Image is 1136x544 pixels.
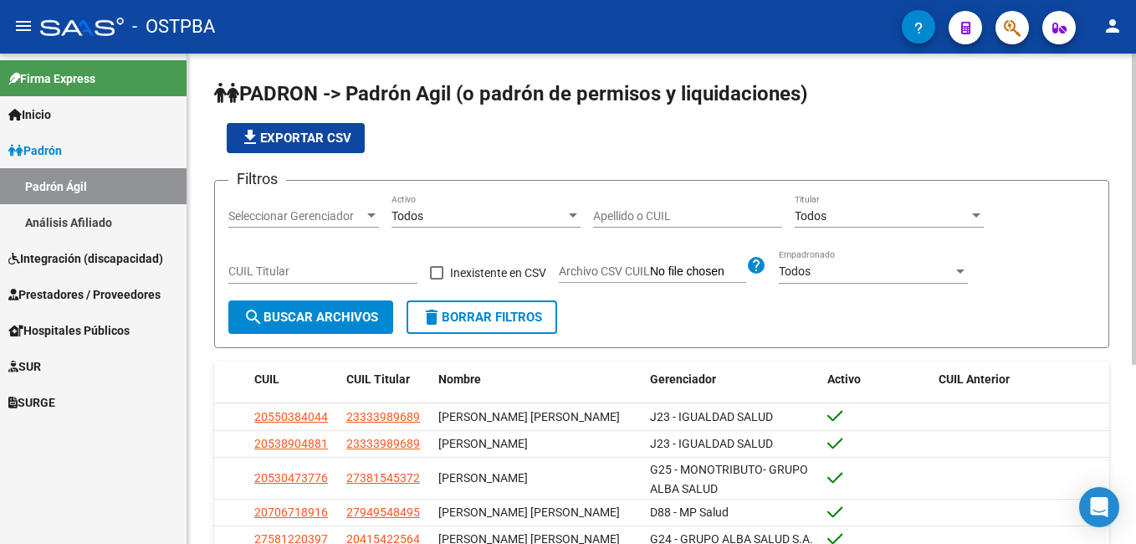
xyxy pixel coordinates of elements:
span: Integración (discapacidad) [8,249,163,268]
span: Padrón [8,141,62,160]
span: [PERSON_NAME] [PERSON_NAME] [438,506,620,519]
span: 23333989689 [346,437,420,450]
span: Buscar Archivos [243,310,378,325]
span: Nombre [438,372,481,386]
span: 20538904881 [254,437,328,450]
span: Gerenciador [650,372,716,386]
span: CUIL Titular [346,372,410,386]
mat-icon: person [1103,16,1123,36]
span: 20550384044 [254,410,328,423]
mat-icon: file_download [240,127,260,147]
span: 23333989689 [346,410,420,423]
span: G25 - MONOTRIBUTO- GRUPO ALBA SALUD [650,463,808,495]
datatable-header-cell: Gerenciador [643,362,821,398]
datatable-header-cell: Nombre [432,362,643,398]
span: - OSTPBA [132,8,215,45]
button: Borrar Filtros [407,300,557,334]
span: Todos [795,209,826,223]
span: [PERSON_NAME] [438,471,528,485]
span: J23 - IGUALDAD SALUD [650,437,773,450]
span: D88 - MP Salud [650,506,729,519]
span: CUIL [254,372,279,386]
span: SUR [8,357,41,376]
span: CUIL Anterior [939,372,1010,386]
span: Exportar CSV [240,131,351,146]
span: Inicio [8,105,51,124]
span: Firma Express [8,69,95,88]
div: Open Intercom Messenger [1079,487,1119,527]
span: Seleccionar Gerenciador [228,209,364,223]
span: J23 - IGUALDAD SALUD [650,410,773,423]
input: Archivo CSV CUIL [650,264,746,280]
span: PADRON -> Padrón Agil (o padrón de permisos y liquidaciones) [214,82,807,105]
span: Inexistente en CSV [450,263,546,283]
span: [PERSON_NAME] [PERSON_NAME] [438,410,620,423]
button: Exportar CSV [227,123,365,153]
span: 20530473776 [254,471,328,485]
span: 27949548495 [346,506,420,519]
span: 20706718916 [254,506,328,519]
datatable-header-cell: CUIL Titular [340,362,432,398]
span: 27381545372 [346,471,420,485]
datatable-header-cell: Activo [821,362,932,398]
datatable-header-cell: CUIL [248,362,340,398]
mat-icon: delete [422,307,442,327]
mat-icon: search [243,307,264,327]
mat-icon: help [746,255,766,275]
h3: Filtros [228,167,286,191]
span: Activo [827,372,861,386]
span: Borrar Filtros [422,310,542,325]
span: [PERSON_NAME] [438,437,528,450]
span: Todos [779,264,811,278]
span: Archivo CSV CUIL [559,264,650,278]
span: Hospitales Públicos [8,321,130,340]
span: Prestadores / Proveedores [8,285,161,304]
datatable-header-cell: CUIL Anterior [932,362,1110,398]
span: Todos [391,209,423,223]
span: SURGE [8,393,55,412]
button: Buscar Archivos [228,300,393,334]
mat-icon: menu [13,16,33,36]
